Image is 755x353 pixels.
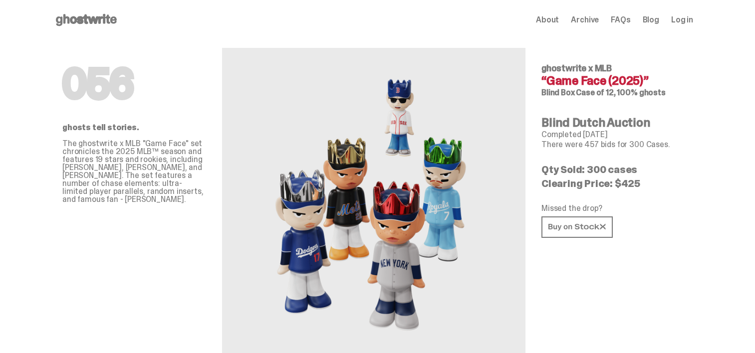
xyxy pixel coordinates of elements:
p: Completed [DATE] [541,131,685,139]
span: Blind Box [541,87,575,98]
h4: “Game Face (2025)” [541,75,685,87]
a: Archive [571,16,599,24]
a: Log in [671,16,693,24]
p: ghosts tell stories. [62,124,206,132]
img: MLB&ldquo;Game Face (2025)&rdquo; [264,72,484,346]
a: FAQs [611,16,630,24]
p: Missed the drop? [541,204,685,212]
h4: Blind Dutch Auction [541,117,685,129]
a: Blog [643,16,659,24]
span: ghostwrite x MLB [541,62,612,74]
span: Case of 12, 100% ghosts [576,87,665,98]
h1: 056 [62,64,206,104]
a: About [536,16,559,24]
p: The ghostwrite x MLB "Game Face" set chronicles the 2025 MLB™ season and features 19 stars and ro... [62,140,206,203]
p: Qty Sold: 300 cases [541,165,685,175]
p: There were 457 bids for 300 Cases. [541,141,685,149]
p: Clearing Price: $425 [541,178,685,188]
